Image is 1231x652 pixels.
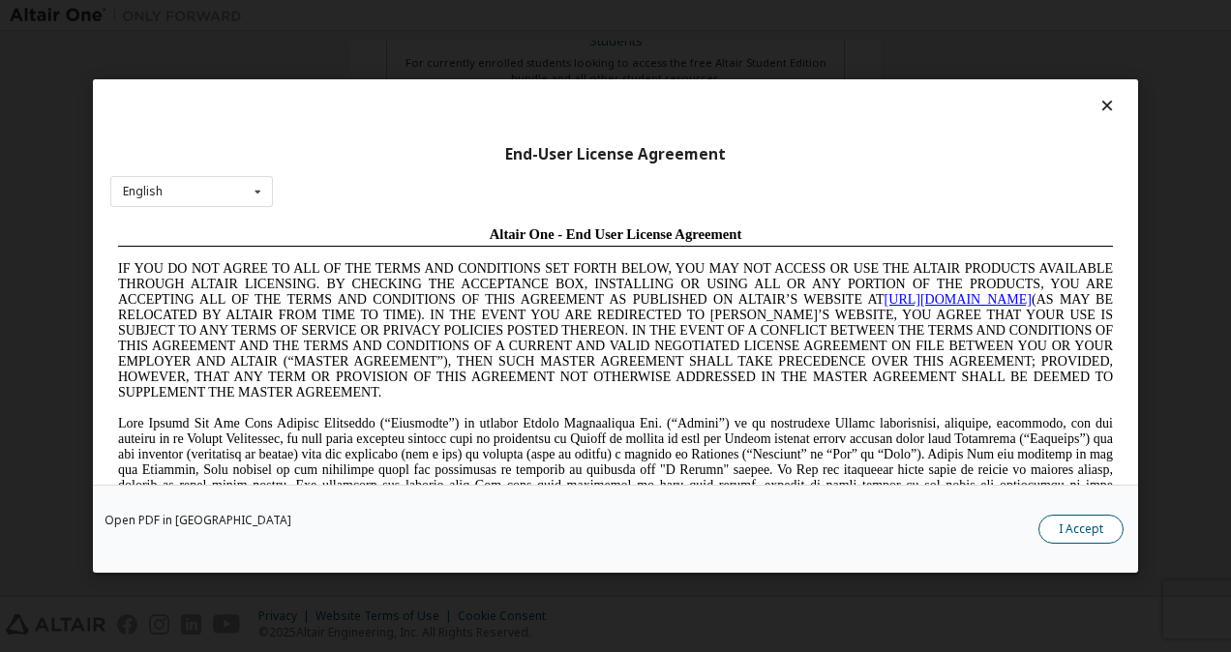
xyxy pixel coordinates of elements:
[774,74,921,88] a: [URL][DOMAIN_NAME]
[8,197,1003,336] span: Lore Ipsumd Sit Ame Cons Adipisc Elitseddo (“Eiusmodte”) in utlabor Etdolo Magnaaliqua Eni. (“Adm...
[379,8,632,23] span: Altair One - End User License Agreement
[1038,515,1124,544] button: I Accept
[105,515,291,526] a: Open PDF in [GEOGRAPHIC_DATA]
[8,43,1003,181] span: IF YOU DO NOT AGREE TO ALL OF THE TERMS AND CONDITIONS SET FORTH BELOW, YOU MAY NOT ACCESS OR USE...
[110,145,1121,164] div: End-User License Agreement
[123,186,163,197] div: English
